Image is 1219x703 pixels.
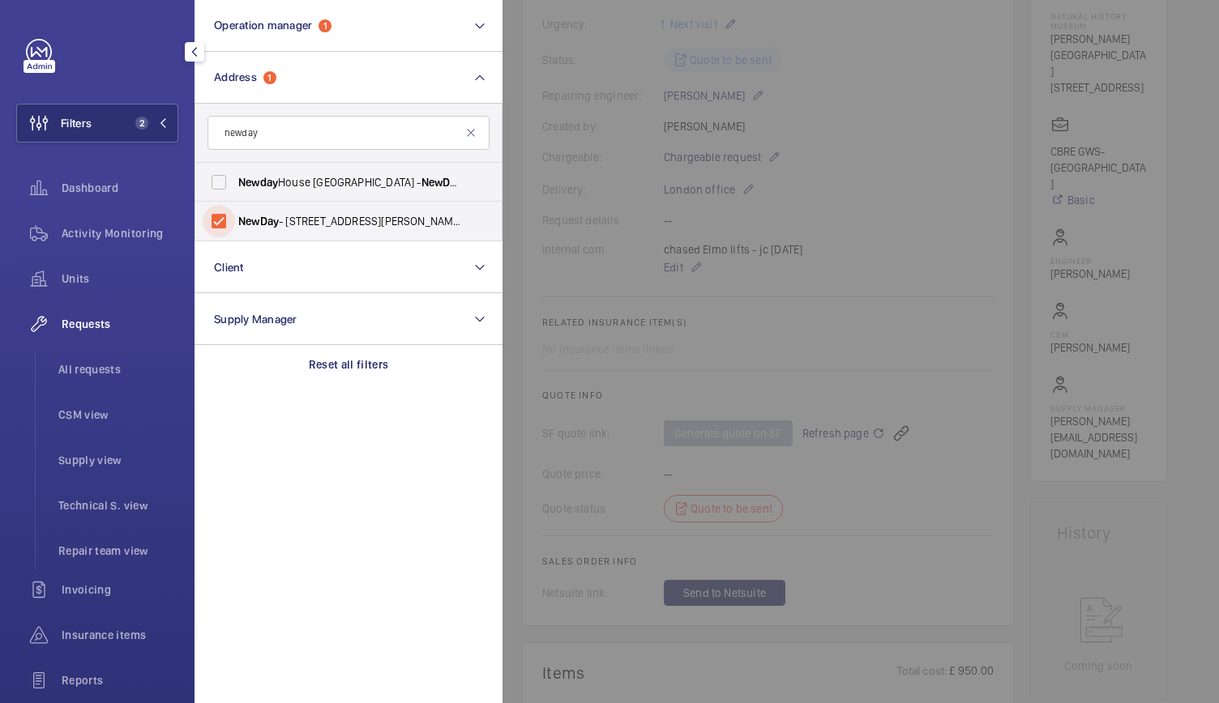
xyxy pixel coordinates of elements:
[58,407,178,423] span: CSM view
[62,672,178,688] span: Reports
[58,543,178,559] span: Repair team view
[62,627,178,643] span: Insurance items
[62,180,178,196] span: Dashboard
[58,361,178,377] span: All requests
[62,271,178,287] span: Units
[58,497,178,513] span: Technical S. view
[135,117,148,130] span: 2
[61,115,92,131] span: Filters
[58,452,178,468] span: Supply view
[62,225,178,241] span: Activity Monitoring
[62,316,178,332] span: Requests
[62,582,178,598] span: Invoicing
[16,104,178,143] button: Filters2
